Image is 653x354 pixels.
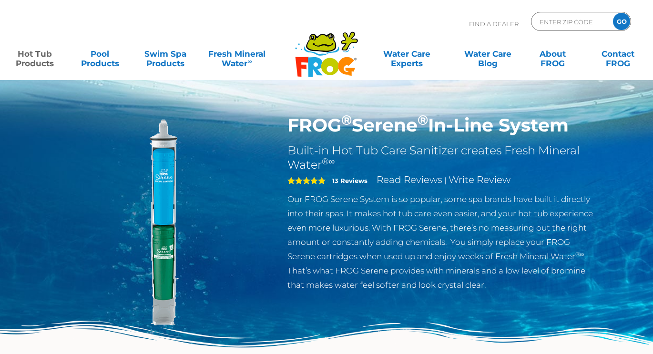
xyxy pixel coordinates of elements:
[247,58,252,65] sup: ∞
[205,44,268,63] a: Fresh MineralWater∞
[322,156,335,167] sup: ®∞
[287,114,599,136] h1: FROG Serene In-Line System
[75,44,125,63] a: PoolProducts
[55,114,273,333] img: serene-inline.png
[444,176,447,185] span: |
[332,177,367,184] strong: 13 Reviews
[469,12,519,36] p: Find A Dealer
[366,44,448,63] a: Water CareExperts
[575,251,584,258] sup: ®∞
[449,174,510,185] a: Write Review
[593,44,643,63] a: ContactFROG
[528,44,578,63] a: AboutFROG
[341,111,352,128] sup: ®
[287,143,599,172] h2: Built-in Hot Tub Care Sanitizer creates Fresh Mineral Water
[140,44,191,63] a: Swim SpaProducts
[10,44,60,63] a: Hot TubProducts
[377,174,442,185] a: Read Reviews
[613,13,630,30] input: GO
[287,192,599,292] p: Our FROG Serene System is so popular, some spa brands have built it directly into their spas. It ...
[462,44,513,63] a: Water CareBlog
[287,177,326,184] span: 5
[418,111,428,128] sup: ®
[290,19,363,77] img: Frog Products Logo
